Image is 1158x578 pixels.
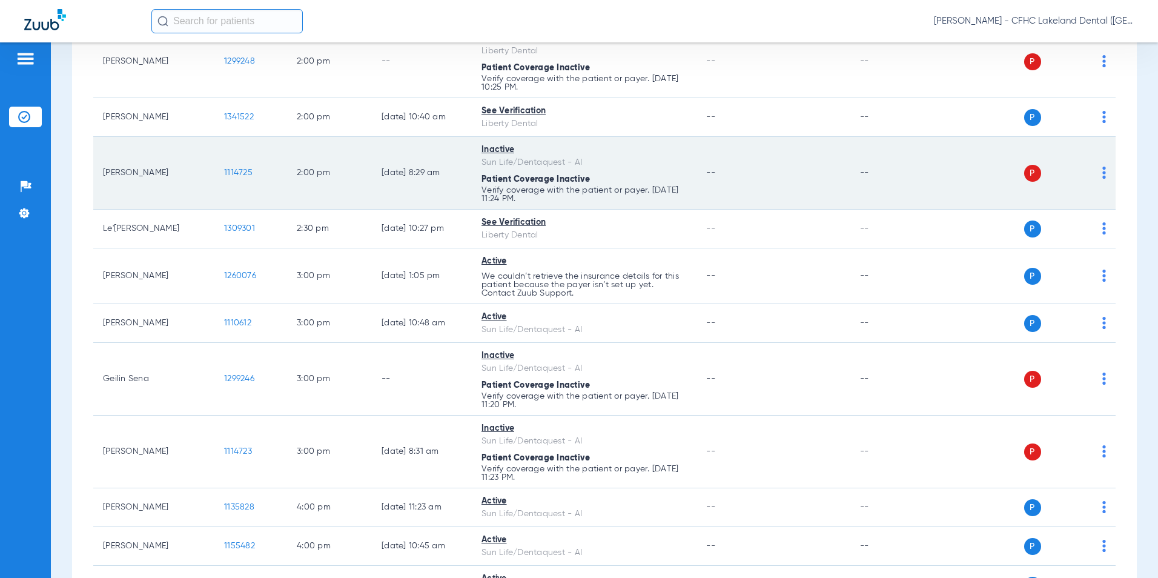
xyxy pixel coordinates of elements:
p: Verify coverage with the patient or payer. [DATE] 10:25 PM. [481,75,687,91]
span: -- [706,271,715,280]
td: [DATE] 10:45 AM [372,527,472,566]
img: group-dot-blue.svg [1102,222,1106,234]
span: P [1024,538,1041,555]
img: group-dot-blue.svg [1102,167,1106,179]
img: group-dot-blue.svg [1102,317,1106,329]
span: Patient Coverage Inactive [481,381,590,390]
td: 2:00 PM [287,137,372,210]
div: Sun Life/Dentaquest - AI [481,156,687,169]
span: 1135828 [224,503,254,511]
td: 3:00 PM [287,343,372,416]
span: Patient Coverage Inactive [481,175,590,184]
p: Verify coverage with the patient or payer. [DATE] 11:23 PM. [481,465,687,482]
span: -- [706,168,715,177]
div: Inactive [481,422,687,435]
p: Verify coverage with the patient or payer. [DATE] 11:20 PM. [481,392,687,409]
p: Verify coverage with the patient or payer. [DATE] 11:24 PM. [481,186,687,203]
span: [PERSON_NAME] - CFHC Lakeland Dental ([GEOGRAPHIC_DATA]) [934,15,1134,27]
td: -- [850,137,932,210]
td: 2:00 PM [287,98,372,137]
div: Sun Life/Dentaquest - AI [481,435,687,448]
span: P [1024,53,1041,70]
span: P [1024,221,1041,238]
input: Search for patients [151,9,303,33]
div: Active [481,534,687,546]
img: group-dot-blue.svg [1102,373,1106,385]
span: P [1024,315,1041,332]
td: -- [850,488,932,527]
img: Zuub Logo [24,9,66,30]
td: [PERSON_NAME] [93,304,214,343]
td: [PERSON_NAME] [93,137,214,210]
td: -- [372,343,472,416]
div: See Verification [481,105,687,118]
td: [DATE] 11:23 AM [372,488,472,527]
span: P [1024,371,1041,388]
span: -- [706,503,715,511]
td: 2:00 PM [287,25,372,98]
span: P [1024,268,1041,285]
img: group-dot-blue.svg [1102,445,1106,457]
img: group-dot-blue.svg [1102,270,1106,282]
td: 3:00 PM [287,248,372,304]
iframe: Chat Widget [1097,520,1158,578]
span: 1299246 [224,374,254,383]
span: 1260076 [224,271,256,280]
img: group-dot-blue.svg [1102,55,1106,67]
td: [PERSON_NAME] [93,98,214,137]
span: 1155482 [224,542,255,550]
span: P [1024,499,1041,516]
span: 1299248 [224,57,255,65]
td: 3:00 PM [287,304,372,343]
td: -- [850,98,932,137]
span: 1341522 [224,113,254,121]
td: [DATE] 8:29 AM [372,137,472,210]
td: [DATE] 10:40 AM [372,98,472,137]
td: [DATE] 8:31 AM [372,416,472,488]
div: Inactive [481,144,687,156]
img: Search Icon [157,16,168,27]
div: Sun Life/Dentaquest - AI [481,324,687,336]
td: 2:30 PM [287,210,372,248]
span: -- [706,542,715,550]
span: P [1024,443,1041,460]
span: 1114723 [224,447,252,456]
div: Sun Life/Dentaquest - AI [481,362,687,375]
span: -- [706,374,715,383]
img: hamburger-icon [16,51,35,66]
td: -- [850,343,932,416]
td: -- [850,304,932,343]
span: -- [706,57,715,65]
span: P [1024,165,1041,182]
img: group-dot-blue.svg [1102,111,1106,123]
div: Active [481,311,687,324]
span: P [1024,109,1041,126]
span: 1309301 [224,224,255,233]
div: Sun Life/Dentaquest - AI [481,546,687,559]
td: -- [850,416,932,488]
td: [PERSON_NAME] [93,25,214,98]
span: -- [706,113,715,121]
td: [PERSON_NAME] [93,416,214,488]
img: group-dot-blue.svg [1102,501,1106,513]
div: See Verification [481,216,687,229]
div: Inactive [481,350,687,362]
div: Active [481,255,687,268]
span: -- [706,447,715,456]
div: Sun Life/Dentaquest - AI [481,508,687,520]
span: 1110612 [224,319,251,327]
td: [DATE] 10:27 PM [372,210,472,248]
td: 3:00 PM [287,416,372,488]
td: Le'[PERSON_NAME] [93,210,214,248]
td: -- [850,527,932,566]
span: Patient Coverage Inactive [481,454,590,462]
p: We couldn’t retrieve the insurance details for this patient because the payer isn’t set up yet. C... [481,272,687,297]
span: 1114725 [224,168,253,177]
td: -- [850,25,932,98]
td: 4:00 PM [287,527,372,566]
td: [PERSON_NAME] [93,248,214,304]
td: 4:00 PM [287,488,372,527]
span: -- [706,224,715,233]
div: Liberty Dental [481,118,687,130]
